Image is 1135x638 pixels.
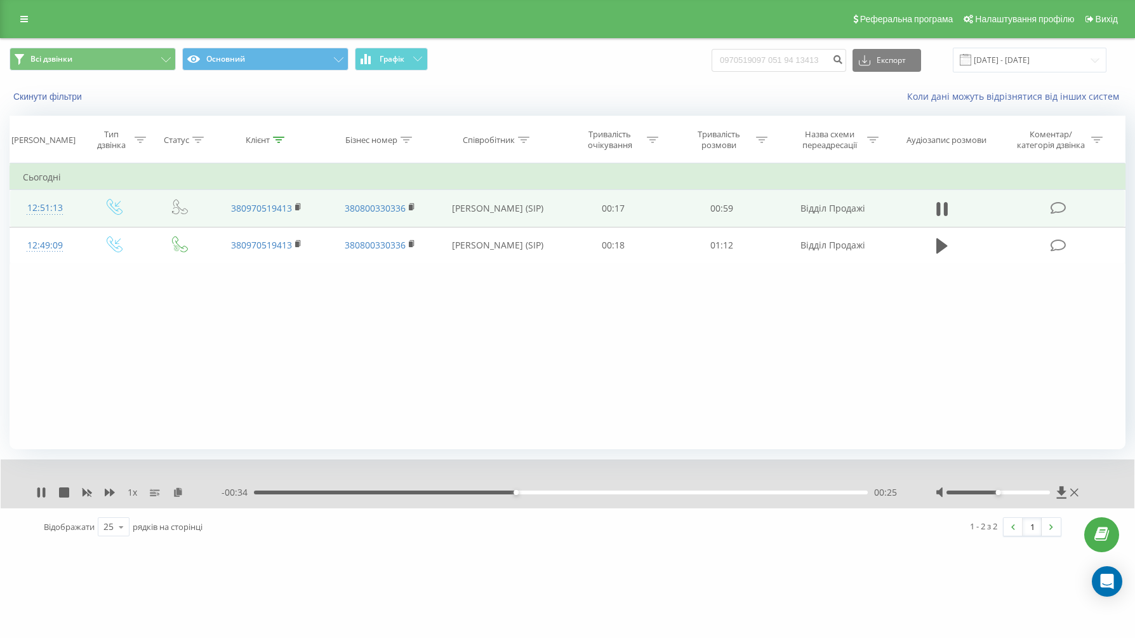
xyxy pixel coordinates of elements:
[128,486,137,499] span: 1 x
[514,490,519,495] div: Accessibility label
[345,135,397,146] div: Бізнес номер
[796,129,864,151] div: Назва схеми переадресації
[30,54,72,64] span: Всі дзвінки
[1023,518,1042,536] a: 1
[437,227,559,264] td: [PERSON_NAME] (SIP)
[10,165,1125,190] td: Сьогодні
[246,135,270,146] div: Клієнт
[776,190,889,227] td: Відділ Продажі
[380,55,404,64] span: Графік
[44,521,95,533] span: Відображати
[1014,129,1088,151] div: Коментар/категорія дзвінка
[345,202,406,214] a: 380800330336
[10,91,88,102] button: Скинути фільтри
[906,135,986,146] div: Аудіозапис розмови
[231,239,292,251] a: 380970519413
[874,486,897,499] span: 00:25
[860,14,953,24] span: Реферальна програма
[182,48,348,71] button: Основний
[559,190,668,227] td: 00:17
[91,129,131,151] div: Тип дзвінка
[668,227,777,264] td: 01:12
[10,48,176,71] button: Всі дзвінки
[975,14,1074,24] span: Налаштування профілю
[345,239,406,251] a: 380800330336
[1096,14,1118,24] span: Вихід
[970,520,997,533] div: 1 - 2 з 2
[437,190,559,227] td: [PERSON_NAME] (SIP)
[231,202,292,214] a: 380970519413
[164,135,189,146] div: Статус
[133,521,202,533] span: рядків на сторінці
[355,48,428,71] button: Графік
[11,135,76,146] div: [PERSON_NAME]
[668,190,777,227] td: 00:59
[576,129,644,151] div: Тривалість очікування
[776,227,889,264] td: Відділ Продажі
[685,129,753,151] div: Тривалість розмови
[222,486,254,499] span: - 00:34
[559,227,668,264] td: 00:18
[1092,566,1122,597] div: Open Intercom Messenger
[996,490,1001,495] div: Accessibility label
[463,135,515,146] div: Співробітник
[23,196,67,221] div: 12:51:13
[103,520,114,533] div: 25
[907,90,1125,102] a: Коли дані можуть відрізнятися вiд інших систем
[712,49,846,72] input: Пошук за номером
[23,233,67,258] div: 12:49:09
[853,49,921,72] button: Експорт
